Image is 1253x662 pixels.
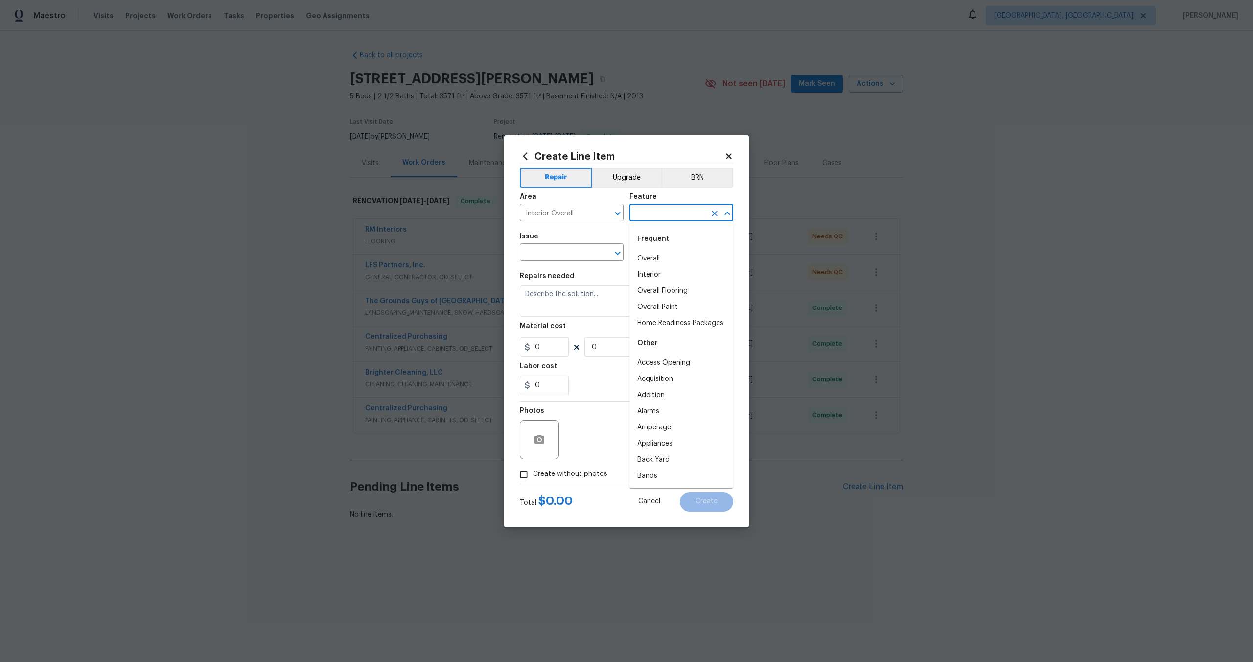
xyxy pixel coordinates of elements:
[592,168,662,188] button: Upgrade
[629,331,733,355] div: Other
[638,498,660,505] span: Cancel
[629,403,733,420] li: Alarms
[661,168,733,188] button: BRN
[520,407,544,414] h5: Photos
[629,299,733,315] li: Overall Paint
[520,168,592,188] button: Repair
[629,315,733,331] li: Home Readiness Packages
[629,227,733,251] div: Frequent
[520,233,538,240] h5: Issue
[696,498,718,505] span: Create
[520,193,536,200] h5: Area
[720,207,734,220] button: Close
[629,267,733,283] li: Interior
[629,452,733,468] li: Back Yard
[629,484,733,500] li: Baseboards
[520,273,574,280] h5: Repairs needed
[520,323,566,330] h5: Material cost
[520,496,573,508] div: Total
[629,468,733,484] li: Bands
[533,469,607,479] span: Create without photos
[680,492,733,512] button: Create
[611,246,625,260] button: Open
[629,355,733,371] li: Access Opening
[629,420,733,436] li: Amperage
[629,387,733,403] li: Addition
[629,436,733,452] li: Appliances
[629,251,733,267] li: Overall
[708,207,721,220] button: Clear
[538,495,573,507] span: $ 0.00
[629,193,657,200] h5: Feature
[611,207,625,220] button: Open
[520,363,557,370] h5: Labor cost
[629,283,733,299] li: Overall Flooring
[629,371,733,387] li: Acquisition
[623,492,676,512] button: Cancel
[520,151,724,162] h2: Create Line Item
